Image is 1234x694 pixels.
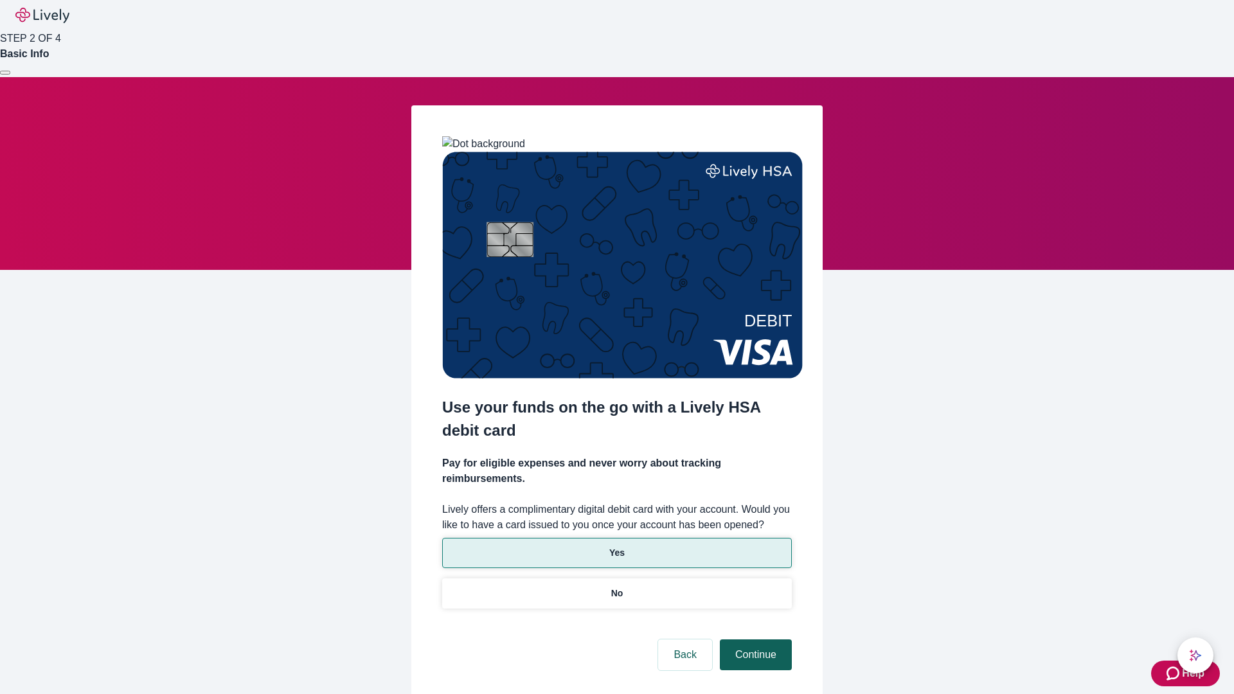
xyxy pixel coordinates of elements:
svg: Lively AI Assistant [1189,649,1202,662]
label: Lively offers a complimentary digital debit card with your account. Would you like to have a card... [442,502,792,533]
span: Help [1182,666,1204,681]
p: Yes [609,546,625,560]
button: Yes [442,538,792,568]
h4: Pay for eligible expenses and never worry about tracking reimbursements. [442,456,792,486]
h2: Use your funds on the go with a Lively HSA debit card [442,396,792,442]
img: Lively [15,8,69,23]
img: Debit card [442,152,803,378]
img: Dot background [442,136,525,152]
button: No [442,578,792,609]
svg: Zendesk support icon [1167,666,1182,681]
p: No [611,587,623,600]
button: Zendesk support iconHelp [1151,661,1220,686]
button: Continue [720,639,792,670]
button: chat [1177,637,1213,673]
button: Back [658,639,712,670]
